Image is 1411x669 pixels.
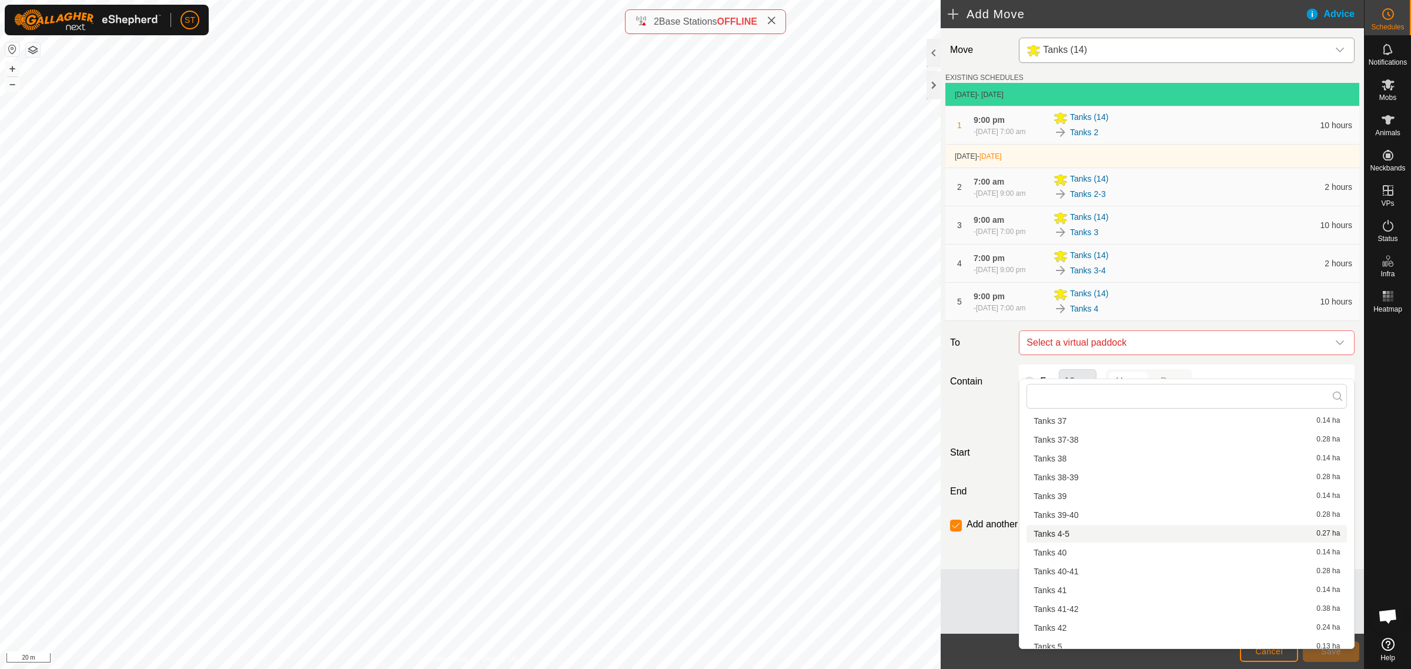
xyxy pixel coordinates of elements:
[1070,303,1098,315] a: Tanks 4
[1320,121,1352,130] span: 10 hours
[1034,436,1078,444] span: Tanks 37-38
[1027,412,1347,430] li: Tanks 37
[945,330,1014,355] label: To
[185,14,195,26] span: ST
[974,292,1005,301] span: 9:00 pm
[1070,173,1108,187] span: Tanks (14)
[1054,302,1068,316] img: To
[1043,45,1087,55] span: Tanks (14)
[1034,567,1078,576] span: Tanks 40-41
[945,72,1024,83] label: EXISTING SCHEDULES
[957,121,962,130] span: 1
[1321,647,1341,656] span: Save
[1034,643,1062,651] span: Tanks 5
[974,126,1025,137] div: -
[1316,548,1340,557] span: 0.14 ha
[945,374,1014,389] label: Contain
[1365,633,1411,666] a: Help
[945,38,1014,63] label: Move
[974,115,1005,125] span: 9:00 pm
[1375,129,1400,136] span: Animals
[1316,436,1340,444] span: 0.28 ha
[1316,530,1340,538] span: 0.27 ha
[974,226,1025,237] div: -
[1325,182,1352,192] span: 2 hours
[976,128,1025,136] span: [DATE] 7:00 am
[976,304,1025,312] span: [DATE] 7:00 am
[1255,647,1283,656] span: Cancel
[1316,567,1340,576] span: 0.28 ha
[424,654,468,664] a: Privacy Policy
[1320,220,1352,230] span: 10 hours
[717,16,757,26] span: OFFLINE
[1027,638,1347,655] li: Tanks 5
[1034,605,1078,613] span: Tanks 41-42
[1034,454,1066,463] span: Tanks 38
[1070,188,1106,200] a: Tanks 2-3
[5,42,19,56] button: Reset Map
[976,266,1025,274] span: [DATE] 9:00 pm
[979,152,1002,160] span: [DATE]
[1054,263,1068,277] img: To
[1303,641,1359,662] button: Save
[957,182,962,192] span: 2
[654,16,659,26] span: 2
[1054,125,1068,139] img: To
[1027,619,1347,637] li: Tanks 42
[1316,511,1340,519] span: 0.28 ha
[1379,94,1396,101] span: Mobs
[659,16,717,26] span: Base Stations
[5,62,19,76] button: +
[1034,586,1066,594] span: Tanks 41
[1034,548,1066,557] span: Tanks 40
[1027,506,1347,524] li: Tanks 39-40
[1070,226,1098,239] a: Tanks 3
[1027,487,1347,505] li: Tanks 39
[974,177,1004,186] span: 7:00 am
[1370,165,1405,172] span: Neckbands
[1034,530,1069,538] span: Tanks 4-5
[1316,454,1340,463] span: 0.14 ha
[974,215,1004,225] span: 9:00 am
[1316,605,1340,613] span: 0.38 ha
[1377,235,1397,242] span: Status
[1027,600,1347,618] li: Tanks 41-42
[1054,225,1068,239] img: To
[957,297,962,306] span: 5
[1070,211,1108,225] span: Tanks (14)
[1316,473,1340,481] span: 0.28 ha
[1316,643,1340,651] span: 0.13 ha
[1040,377,1054,386] label: For
[955,91,977,99] span: [DATE]
[1316,624,1340,632] span: 0.24 ha
[1027,525,1347,543] li: Tanks 4-5
[974,253,1005,263] span: 7:00 pm
[1373,306,1402,313] span: Heatmap
[1316,417,1340,425] span: 0.14 ha
[1027,563,1347,580] li: Tanks 40-41
[976,228,1025,236] span: [DATE] 7:00 pm
[1369,59,1407,66] span: Notifications
[1027,469,1347,486] li: Tanks 38-39
[945,484,1014,499] label: End
[1305,7,1364,21] div: Advice
[1070,111,1108,125] span: Tanks (14)
[974,265,1025,275] div: -
[1381,200,1394,207] span: VPs
[1027,544,1347,561] li: Tanks 40
[1034,417,1066,425] span: Tanks 37
[1316,492,1340,500] span: 0.14 ha
[945,446,1014,460] label: Start
[1034,511,1078,519] span: Tanks 39-40
[977,91,1004,99] span: - [DATE]
[1027,450,1347,467] li: Tanks 38
[1328,331,1352,354] div: dropdown trigger
[1320,297,1352,306] span: 10 hours
[14,9,161,31] img: Gallagher Logo
[1070,126,1098,139] a: Tanks 2
[977,152,1002,160] span: -
[1070,287,1108,302] span: Tanks (14)
[957,259,962,268] span: 4
[1240,641,1298,662] button: Cancel
[1022,38,1328,62] span: Tanks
